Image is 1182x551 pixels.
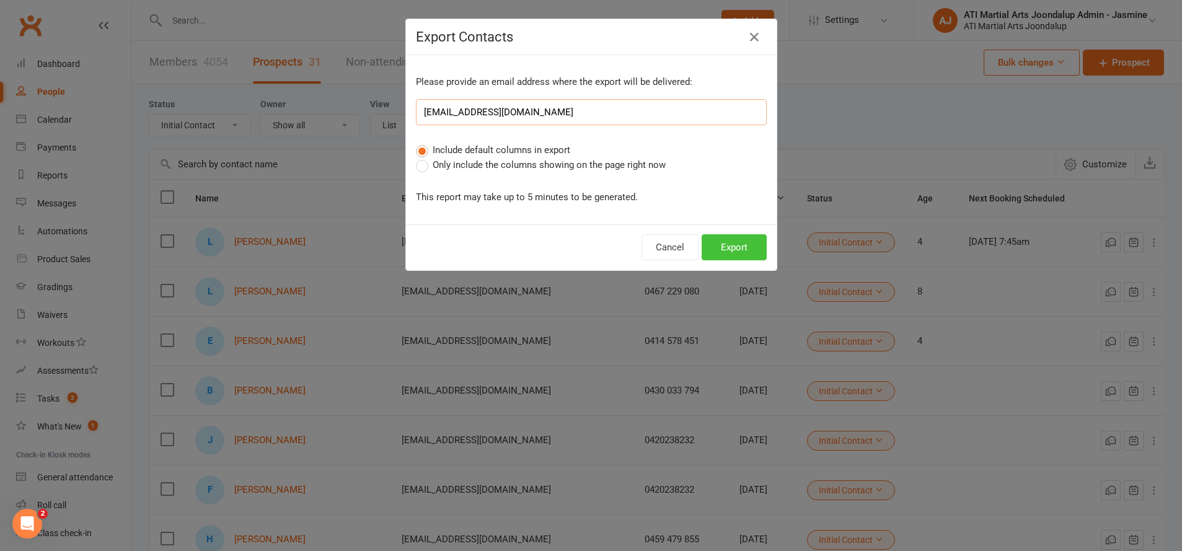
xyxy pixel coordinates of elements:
[416,74,767,89] p: Please provide an email address where the export will be delivered:
[702,234,767,260] button: Export
[416,29,767,45] h4: Export Contacts
[38,509,48,519] span: 2
[433,143,570,156] span: Include default columns in export
[12,509,42,539] iframe: Intercom live chat
[416,190,767,205] p: This report may take up to 5 minutes to be generated.
[642,234,699,260] button: Cancel
[433,157,666,170] span: Only include the columns showing on the page right now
